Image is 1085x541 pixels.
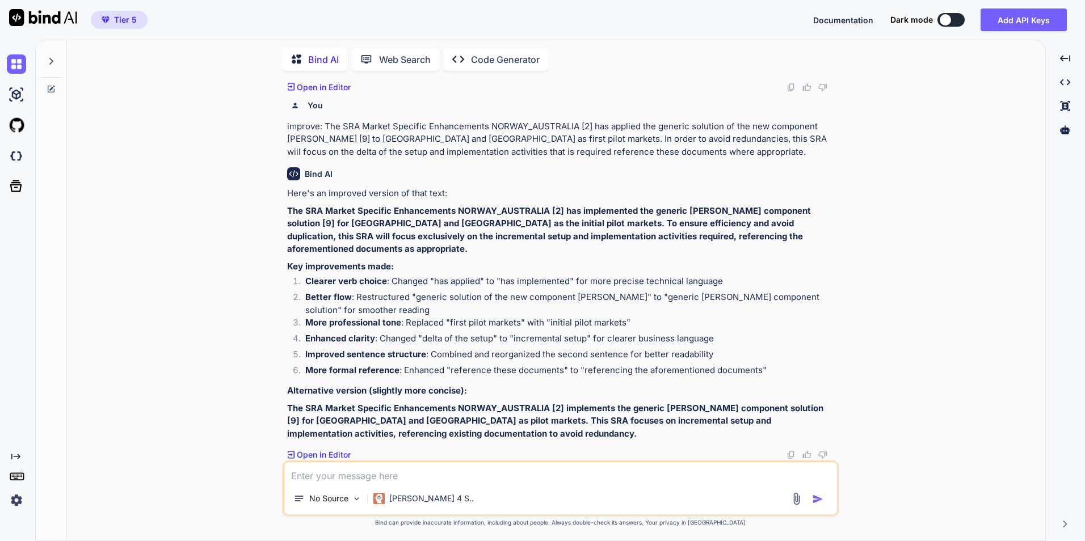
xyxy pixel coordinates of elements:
[7,54,26,74] img: chat
[287,187,836,200] p: Here's an improved version of that text:
[296,275,836,291] li: : Changed "has applied" to "has implemented" for more precise technical language
[287,120,836,159] p: improve: The SRA Market Specific Enhancements NORWAY_AUSTRALIA [2] has applied the generic soluti...
[296,316,836,332] li: : Replaced "first pilot markets" with "initial pilot markets"
[471,53,540,66] p: Code Generator
[305,168,333,180] h6: Bind AI
[305,365,399,375] strong: More formal reference
[813,15,873,25] span: Documentation
[787,450,796,459] img: copy
[7,85,26,104] img: ai-studio
[7,116,26,135] img: githubLight
[352,494,361,504] img: Pick Models
[283,518,839,527] p: Bind can provide inaccurate information, including about people. Always double-check its answers....
[305,349,426,360] strong: Improved sentence structure
[818,83,827,92] img: dislike
[308,53,339,66] p: Bind AI
[287,385,467,396] strong: Alternative version (slightly more concise):
[114,14,137,26] span: Tier 5
[309,493,348,504] p: No Source
[297,449,351,460] p: Open in Editor
[981,9,1067,31] button: Add API Keys
[287,403,826,439] strong: The SRA Market Specific Enhancements NORWAY_AUSTRALIA [2] implements the generic [PERSON_NAME] co...
[802,450,811,459] img: like
[373,493,385,504] img: Claude 4 Sonnet
[379,53,431,66] p: Web Search
[389,493,474,504] p: [PERSON_NAME] 4 S..
[305,291,352,302] strong: Better flow
[787,83,796,92] img: copy
[7,491,26,510] img: settings
[91,11,148,29] button: premiumTier 5
[296,348,836,364] li: : Combined and reorganized the second sentence for better readability
[890,14,933,26] span: Dark mode
[296,332,836,348] li: : Changed "delta of the setup" to "incremental setup" for clearer business language
[297,82,351,93] p: Open in Editor
[813,14,873,26] button: Documentation
[287,205,813,255] strong: The SRA Market Specific Enhancements NORWAY_AUSTRALIA [2] has implemented the generic [PERSON_NAM...
[790,492,803,505] img: attachment
[9,9,77,26] img: Bind AI
[7,146,26,166] img: darkCloudIdeIcon
[305,333,375,344] strong: Enhanced clarity
[802,83,811,92] img: like
[818,450,827,459] img: dislike
[296,364,836,380] li: : Enhanced "reference these documents" to "referencing the aforementioned documents"
[308,100,323,111] h6: You
[305,317,401,328] strong: More professional tone
[287,261,394,272] strong: Key improvements made:
[296,291,836,316] li: : Restructured "generic solution of the new component [PERSON_NAME]" to "generic [PERSON_NAME] co...
[305,276,387,286] strong: Clearer verb choice
[812,493,823,505] img: icon
[102,16,110,23] img: premium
